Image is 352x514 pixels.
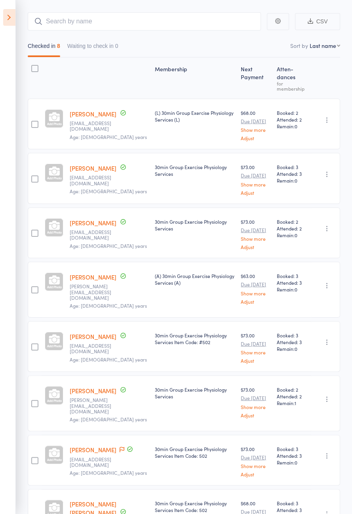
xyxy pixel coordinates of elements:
[241,236,270,241] a: Show more
[70,469,147,476] span: Age: [DEMOGRAPHIC_DATA] years
[70,219,116,227] a: [PERSON_NAME]
[277,332,308,339] span: Booked: 3
[155,386,235,400] div: 30min Group Exercise Physiology Services
[277,272,308,279] span: Booked: 3
[241,332,270,363] div: $73.00
[241,350,270,355] a: Show more
[155,272,235,286] div: (A) 30min Group Exercise Physiology Services (A)
[70,397,121,414] small: paul.reading51@gmail.com
[290,42,308,49] label: Sort by
[70,229,121,241] small: hb3003@yahoo.com.au
[155,500,235,513] div: 30min Group Exercise Physiology Services Item Code: 502
[241,272,270,304] div: $63.00
[241,173,270,178] small: Due [DATE]
[295,400,296,406] span: 1
[277,393,308,400] span: Attended: 2
[70,416,147,423] span: Age: [DEMOGRAPHIC_DATA] years
[70,332,116,341] a: [PERSON_NAME]
[277,109,308,116] span: Booked: 2
[277,177,308,184] span: Remain:
[70,188,147,194] span: Age: [DEMOGRAPHIC_DATA] years
[70,175,121,186] small: keithbarton@tpg.com.au
[70,273,116,281] a: [PERSON_NAME]
[70,284,121,301] small: wendyhayfield@hotmail.com
[67,39,118,57] button: Waiting to check in0
[274,61,311,95] div: Atten­dances
[277,232,308,238] span: Remain:
[155,218,235,232] div: 30min Group Exercise Physiology Services
[241,182,270,187] a: Show more
[70,457,121,468] small: sergentc2014@outlook.com
[295,13,340,30] button: CSV
[70,164,116,172] a: [PERSON_NAME]
[295,232,297,238] span: 0
[241,358,270,363] a: Adjust
[241,472,270,477] a: Adjust
[241,404,270,409] a: Show more
[70,110,116,118] a: [PERSON_NAME]
[277,459,308,466] span: Remain:
[238,61,273,95] div: Next Payment
[241,282,270,287] small: Due [DATE]
[241,118,270,124] small: Due [DATE]
[295,459,297,466] span: 0
[241,445,270,477] div: $73.00
[241,291,270,296] a: Show more
[115,43,118,49] div: 0
[70,120,121,132] small: di.angus@y7mail.com
[155,332,235,345] div: 30min Group Exercise Physiology Services Item Code: #502
[277,345,308,352] span: Remain:
[70,386,116,395] a: [PERSON_NAME]
[277,339,308,345] span: Attended: 3
[57,43,60,49] div: 8
[295,286,297,293] span: 0
[70,242,147,249] span: Age: [DEMOGRAPHIC_DATA] years
[277,116,308,123] span: Attended: 2
[277,123,308,129] span: Remain:
[241,164,270,195] div: $73.00
[241,386,270,417] div: $73.00
[295,345,297,352] span: 0
[70,133,147,140] span: Age: [DEMOGRAPHIC_DATA] years
[241,227,270,233] small: Due [DATE]
[241,244,270,249] a: Adjust
[277,225,308,232] span: Attended: 2
[277,164,308,170] span: Booked: 3
[277,279,308,286] span: Attended: 3
[241,299,270,304] a: Adjust
[277,286,308,293] span: Remain:
[70,356,147,363] span: Age: [DEMOGRAPHIC_DATA] years
[295,123,297,129] span: 0
[277,170,308,177] span: Attended: 3
[241,341,270,346] small: Due [DATE]
[155,445,235,459] div: 30min Group Exercise Physiology Services Item Code: 502
[70,302,147,309] span: Age: [DEMOGRAPHIC_DATA] years
[155,109,235,123] div: (L) 30min Group Exercise Physiology Services (L)
[277,506,308,513] span: Attended: 3
[241,218,270,249] div: $73.00
[28,12,261,30] input: Search by name
[241,455,270,460] small: Due [DATE]
[241,190,270,195] a: Adjust
[241,463,270,468] a: Show more
[277,400,308,406] span: Remain:
[277,500,308,506] span: Booked: 3
[241,135,270,141] a: Adjust
[310,42,336,49] div: Last name
[241,395,270,401] small: Due [DATE]
[155,164,235,177] div: 30min Group Exercise Physiology Services
[241,109,270,141] div: $68.00
[277,81,308,91] div: for membership
[152,61,238,95] div: Membership
[70,445,116,454] a: [PERSON_NAME]
[28,39,60,57] button: Checked in8
[295,177,297,184] span: 0
[277,445,308,452] span: Booked: 3
[70,343,121,354] small: wmckee55@hotmail.com
[277,218,308,225] span: Booked: 2
[277,452,308,459] span: Attended: 3
[241,413,270,418] a: Adjust
[241,127,270,132] a: Show more
[277,386,308,393] span: Booked: 2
